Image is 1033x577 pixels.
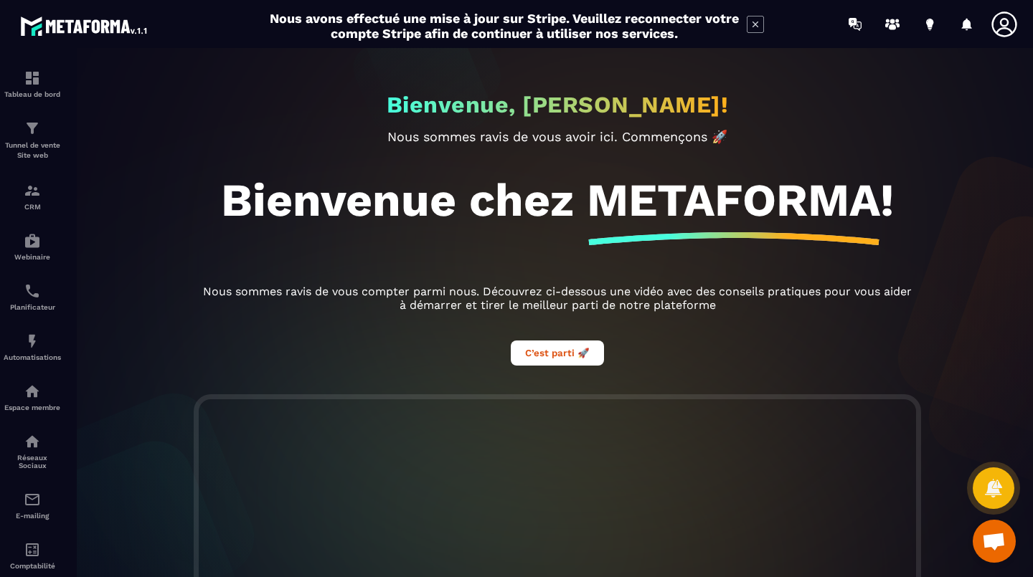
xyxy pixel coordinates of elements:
p: Espace membre [4,404,61,411]
p: Comptabilité [4,562,61,570]
p: Planificateur [4,303,61,311]
img: logo [20,13,149,39]
img: scheduler [24,282,41,300]
a: emailemailE-mailing [4,480,61,530]
img: formation [24,182,41,199]
img: formation [24,120,41,137]
p: E-mailing [4,512,61,520]
a: social-networksocial-networkRéseaux Sociaux [4,422,61,480]
img: automations [24,383,41,400]
h2: Bienvenue, [PERSON_NAME]! [387,91,729,118]
a: formationformationTableau de bord [4,59,61,109]
p: Webinaire [4,253,61,261]
a: formationformationCRM [4,171,61,221]
a: schedulerschedulerPlanificateur [4,272,61,322]
a: formationformationTunnel de vente Site web [4,109,61,171]
button: C’est parti 🚀 [511,340,604,366]
img: email [24,491,41,508]
img: accountant [24,541,41,558]
a: C’est parti 🚀 [511,345,604,359]
p: Tunnel de vente Site web [4,140,61,161]
p: CRM [4,203,61,211]
img: automations [24,232,41,249]
img: social-network [24,433,41,450]
h2: Nous avons effectué une mise à jour sur Stripe. Veuillez reconnecter votre compte Stripe afin de ... [269,11,740,41]
img: formation [24,70,41,87]
p: Nous sommes ravis de vous avoir ici. Commençons 🚀 [199,129,916,144]
p: Automatisations [4,353,61,361]
p: Nous sommes ravis de vous compter parmi nous. Découvrez ci-dessous une vidéo avec des conseils pr... [199,285,916,312]
h1: Bienvenue chez METAFORMA! [221,173,894,227]
div: Ouvrir le chat [973,520,1016,563]
p: Réseaux Sociaux [4,454,61,469]
img: automations [24,333,41,350]
a: automationsautomationsEspace membre [4,372,61,422]
a: automationsautomationsAutomatisations [4,322,61,372]
p: Tableau de bord [4,90,61,98]
a: automationsautomationsWebinaire [4,221,61,272]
